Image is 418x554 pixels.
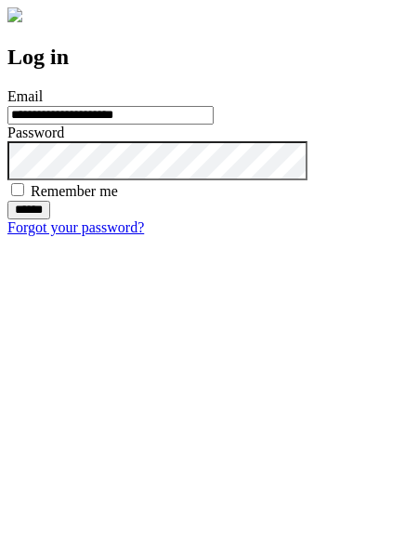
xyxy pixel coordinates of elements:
[7,45,411,70] h2: Log in
[7,7,22,22] img: logo-4e3dc11c47720685a147b03b5a06dd966a58ff35d612b21f08c02c0306f2b779.png
[7,219,144,235] a: Forgot your password?
[7,88,43,104] label: Email
[7,125,64,140] label: Password
[31,183,118,199] label: Remember me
